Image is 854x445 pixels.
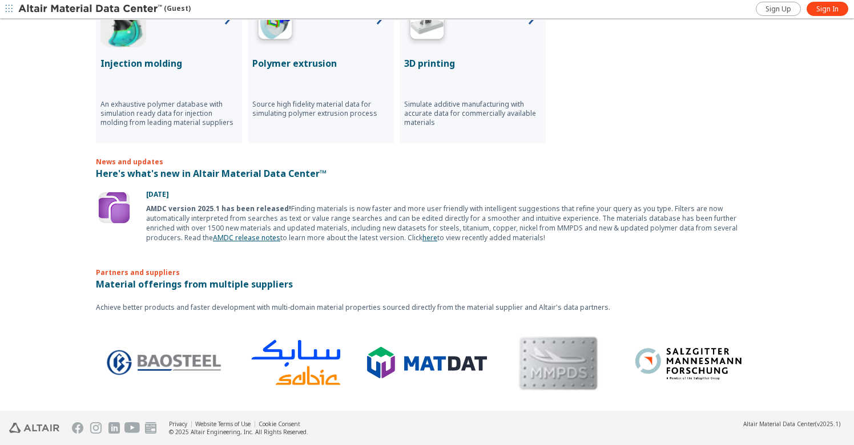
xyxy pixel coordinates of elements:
span: Altair Material Data Center [743,420,815,428]
img: Altair Material Data Center [18,3,164,15]
p: Here's what's new in Altair Material Data Center™ [96,167,758,180]
p: An exhaustive polymer database with simulation ready data for injection molding from leading mate... [100,100,237,127]
div: Finding materials is now faster and more user friendly with intelligent suggestions that refine y... [146,204,758,242]
a: AMDC release notes [213,233,280,242]
b: AMDC version 2025.1 has been released! [146,204,291,213]
div: (v2025.1) [743,420,840,428]
a: Sign Up [756,2,801,16]
a: Sign In [807,2,848,16]
p: Simulate additive manufacturing with accurate data for commercially available materials [404,100,541,127]
p: Achieve better products and faster development with multi-domain material properties sourced dire... [96,302,758,312]
img: MMPDS Logo [496,322,615,404]
a: here [422,233,437,242]
img: 3D Printing Icon [404,2,450,47]
div: (Guest) [18,3,191,15]
p: [DATE] [146,189,758,199]
p: News and updates [96,157,758,167]
p: Injection molding [100,56,237,70]
img: Logo - Sabic [233,325,353,400]
span: Sign In [816,5,839,14]
img: Logo - MatDat [364,347,484,378]
p: Material offerings from multiple suppliers [96,277,758,291]
img: Logo - BaoSteel [102,349,221,377]
p: Polymer extrusion [252,56,389,70]
img: Polymer Extrusion Icon [252,2,298,47]
img: Injection Molding Icon [100,2,146,47]
p: Partners and suppliers [96,249,758,277]
p: Source high fidelity material data for simulating polymer extrusion process [252,100,389,118]
span: Sign Up [766,5,791,14]
img: Update Icon Software [96,189,132,226]
div: © 2025 Altair Engineering, Inc. All Rights Reserved. [169,428,308,436]
a: Privacy [169,420,187,428]
img: Logo - Salzgitter [627,340,747,386]
a: Cookie Consent [259,420,300,428]
a: Website Terms of Use [195,420,251,428]
p: 3D printing [404,56,541,70]
img: Altair Engineering [9,423,59,433]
